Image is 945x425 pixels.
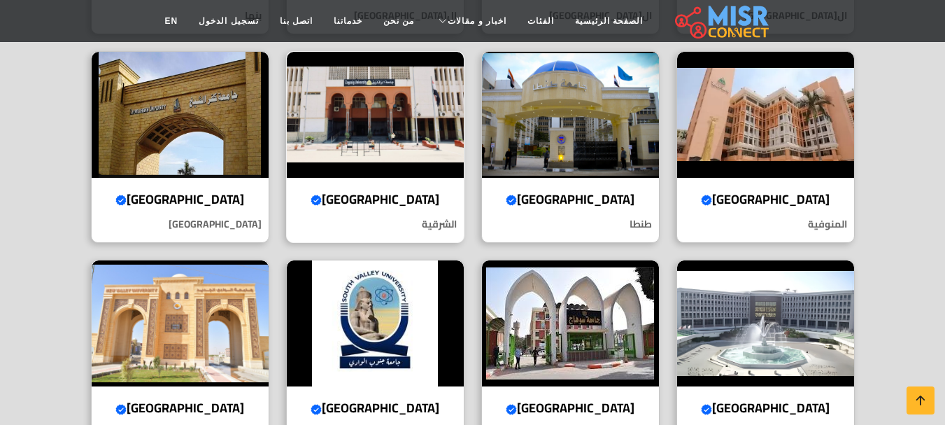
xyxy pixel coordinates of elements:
[323,8,373,34] a: خدماتنا
[373,8,425,34] a: من نحن
[517,8,564,34] a: الفئات
[311,195,322,206] svg: Verified account
[188,8,269,34] a: تسجيل الدخول
[701,404,712,415] svg: Verified account
[688,192,844,207] h4: [GEOGRAPHIC_DATA]
[102,400,258,416] h4: [GEOGRAPHIC_DATA]
[155,8,189,34] a: EN
[297,400,453,416] h4: [GEOGRAPHIC_DATA]
[506,195,517,206] svg: Verified account
[564,8,653,34] a: الصفحة الرئيسية
[492,400,648,416] h4: [GEOGRAPHIC_DATA]
[311,404,322,415] svg: Verified account
[287,217,464,232] p: الشرقية
[287,260,464,386] img: جامعة جنوب الوادي
[482,217,659,232] p: طنطا
[688,400,844,416] h4: [GEOGRAPHIC_DATA]
[448,15,506,27] span: اخبار و مقالات
[83,51,278,244] a: جامعة كفر الشيخ [GEOGRAPHIC_DATA] [GEOGRAPHIC_DATA]
[425,8,517,34] a: اخبار و مقالات
[677,260,854,386] img: جامعة أسيوط
[492,192,648,207] h4: [GEOGRAPHIC_DATA]
[677,217,854,232] p: المنوفية
[675,4,769,39] img: main.misr_connect
[92,260,269,386] img: جامعة الوادي الجديد
[92,52,269,178] img: جامعة كفر الشيخ
[115,404,127,415] svg: Verified account
[92,217,269,232] p: [GEOGRAPHIC_DATA]
[297,192,453,207] h4: [GEOGRAPHIC_DATA]
[287,52,464,178] img: جامعة الزقازيق
[269,8,323,34] a: اتصل بنا
[668,51,863,244] a: جامعة المنوفية [GEOGRAPHIC_DATA] المنوفية
[677,52,854,178] img: جامعة المنوفية
[278,51,473,244] a: جامعة الزقازيق [GEOGRAPHIC_DATA] الشرقية
[115,195,127,206] svg: Verified account
[701,195,712,206] svg: Verified account
[473,51,668,244] a: جامعة طنطا [GEOGRAPHIC_DATA] طنطا
[102,192,258,207] h4: [GEOGRAPHIC_DATA]
[482,52,659,178] img: جامعة طنطا
[482,260,659,386] img: جامعة سوهاج
[506,404,517,415] svg: Verified account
